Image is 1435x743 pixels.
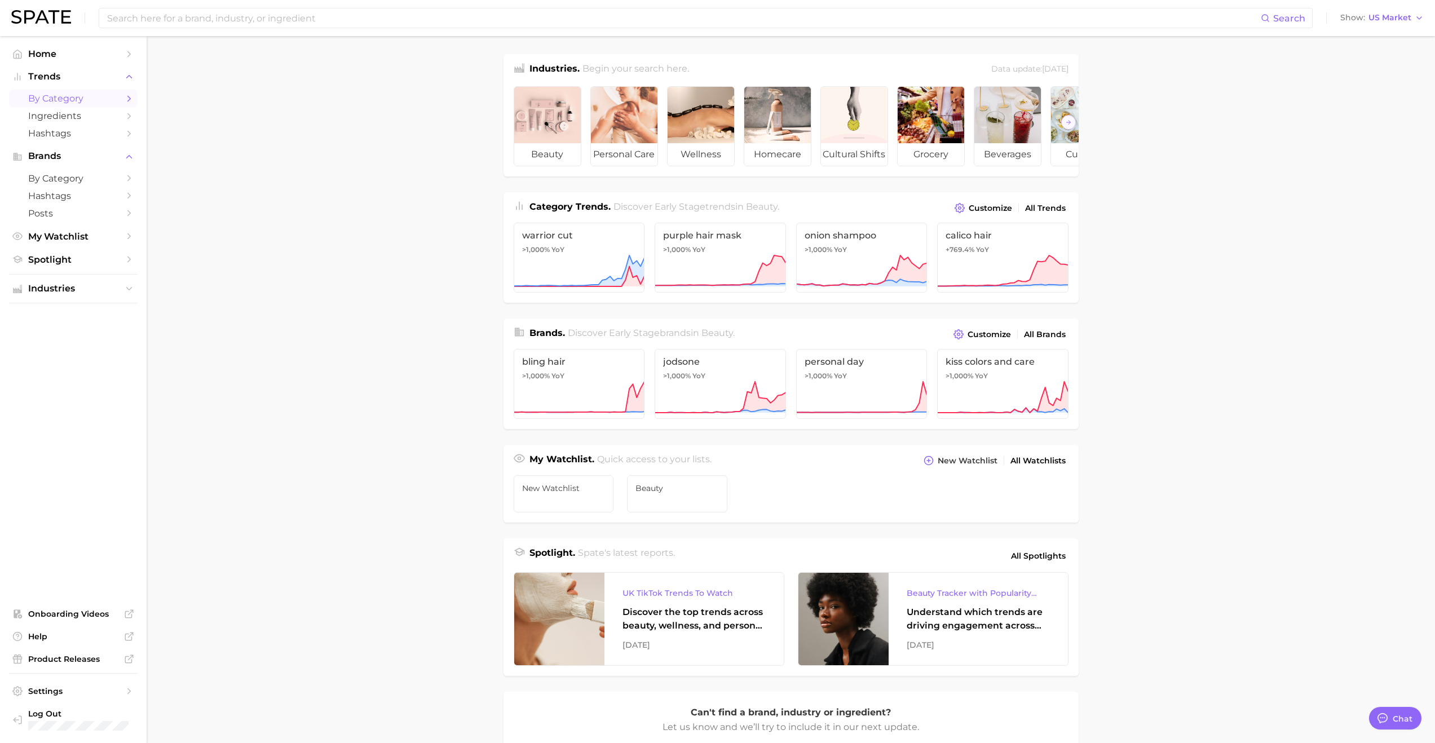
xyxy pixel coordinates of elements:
span: Settings [28,686,118,696]
a: warrior cut>1,000% YoY [514,223,645,293]
span: All Watchlists [1010,456,1066,466]
span: beauty [514,143,581,166]
span: Posts [28,208,118,219]
span: by Category [28,173,118,184]
span: Help [28,631,118,642]
span: YoY [692,371,705,381]
span: +769.4% [946,245,974,254]
span: Discover Early Stage brands in . [568,328,735,338]
a: personal day>1,000% YoY [796,349,928,419]
a: onion shampoo>1,000% YoY [796,223,928,293]
a: personal care [590,86,658,166]
span: Industries [28,284,118,294]
span: >1,000% [522,371,550,380]
a: All Brands [1021,327,1068,342]
span: Log Out [28,709,129,719]
a: homecare [744,86,811,166]
h2: Quick access to your lists. [597,453,712,468]
a: Settings [9,683,138,700]
span: YoY [692,245,705,254]
span: YoY [834,371,847,381]
span: YoY [551,371,564,381]
span: Hashtags [28,128,118,139]
span: by Category [28,93,118,104]
span: beauty [746,201,778,212]
span: Spotlight [28,254,118,265]
a: beverages [974,86,1041,166]
span: All Spotlights [1011,549,1066,563]
a: Hashtags [9,125,138,142]
span: grocery [898,143,964,166]
span: onion shampoo [805,230,919,241]
span: bling hair [522,356,637,367]
h1: Spotlight. [529,546,575,565]
a: kiss colors and care>1,000% YoY [937,349,1068,419]
span: >1,000% [663,245,691,254]
span: cultural shifts [821,143,888,166]
span: YoY [551,245,564,254]
a: All Spotlights [1008,546,1068,565]
div: [DATE] [907,638,1050,652]
span: >1,000% [805,371,832,380]
img: SPATE [11,10,71,24]
span: culinary [1051,143,1118,166]
span: Search [1273,13,1305,24]
span: calico hair [946,230,1060,241]
button: Industries [9,280,138,297]
span: Discover Early Stage trends in . [613,201,779,212]
h2: Begin your search here. [582,62,689,77]
a: New Watchlist [514,475,614,512]
a: Spotlight [9,251,138,268]
a: Help [9,628,138,645]
div: Discover the top trends across beauty, wellness, and personal care on TikTok [GEOGRAPHIC_DATA]. [622,605,766,633]
div: [DATE] [622,638,766,652]
div: Data update: [DATE] [991,62,1068,77]
span: Category Trends . [529,201,611,212]
p: Let us know and we’ll try to include it in our next update. [661,720,921,735]
a: Onboarding Videos [9,605,138,622]
button: New Watchlist [921,453,1000,468]
button: Customize [951,326,1013,342]
a: Home [9,45,138,63]
h1: Industries. [529,62,580,77]
a: UK TikTok Trends To WatchDiscover the top trends across beauty, wellness, and personal care on Ti... [514,572,784,666]
span: YoY [975,371,988,381]
a: Log out. Currently logged in with e-mail raj@netrush.com. [9,705,138,734]
a: Posts [9,205,138,222]
span: kiss colors and care [946,356,1060,367]
span: Customize [969,204,1012,213]
span: jodsone [663,356,778,367]
a: Product Releases [9,651,138,667]
span: All Trends [1025,204,1066,213]
span: Trends [28,72,118,82]
button: Scroll Right [1061,115,1076,130]
p: Can't find a brand, industry or ingredient? [661,705,921,720]
span: Customize [968,330,1011,339]
span: wellness [668,143,734,166]
span: My Watchlist [28,231,118,242]
a: purple hair mask>1,000% YoY [655,223,786,293]
span: All Brands [1024,330,1066,339]
div: Beauty Tracker with Popularity Index [907,586,1050,600]
div: UK TikTok Trends To Watch [622,586,766,600]
a: wellness [667,86,735,166]
a: Beauty Tracker with Popularity IndexUnderstand which trends are driving engagement across platfor... [798,572,1068,666]
span: YoY [834,245,847,254]
span: Hashtags [28,191,118,201]
span: Show [1340,15,1365,21]
a: My Watchlist [9,228,138,245]
span: beauty [701,328,733,338]
a: cultural shifts [820,86,888,166]
a: by Category [9,170,138,187]
span: >1,000% [663,371,691,380]
a: Beauty [627,475,727,512]
button: Brands [9,148,138,165]
a: bling hair>1,000% YoY [514,349,645,419]
span: beverages [974,143,1041,166]
span: YoY [976,245,989,254]
h1: My Watchlist. [529,453,594,468]
button: Trends [9,68,138,85]
a: culinary [1050,86,1118,166]
button: ShowUS Market [1337,11,1427,25]
span: Beauty [635,484,719,493]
